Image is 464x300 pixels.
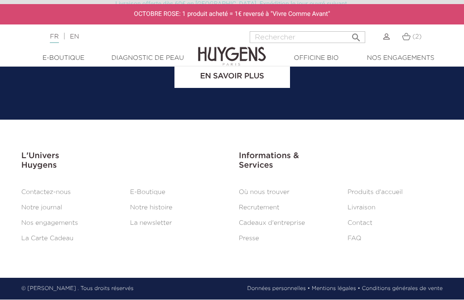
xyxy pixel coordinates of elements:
[348,236,361,242] a: FAQ
[130,220,172,227] a: La newsletter
[21,152,225,171] h3: L'Univers Huygens
[106,54,190,63] a: Diagnostic de peau
[45,32,186,43] div: |
[348,189,403,196] a: Produits d'accueil
[21,189,71,196] a: Contactez-nous
[21,236,73,242] a: La Carte Cadeau
[250,32,365,44] input: Rechercher
[21,54,106,63] a: E-Boutique
[130,205,172,211] a: Notre histoire
[239,236,259,242] a: Presse
[358,54,443,63] a: Nos engagements
[247,285,310,293] a: Données personnelles •
[402,34,422,41] a: (2)
[348,205,376,211] a: Livraison
[21,285,134,293] p: © [PERSON_NAME] . Tous droits réservés
[130,189,165,196] a: E-Boutique
[239,205,280,211] a: Recrutement
[274,54,358,63] a: Officine Bio
[412,34,421,40] span: (2)
[70,34,79,40] a: EN
[312,285,360,293] a: Mentions légales •
[21,205,62,211] a: Notre journal
[362,285,443,293] a: Conditions générales de vente
[50,34,58,44] a: FR
[348,220,372,227] a: Contact
[198,33,266,68] img: Huygens
[348,29,364,41] button: 
[174,66,290,88] a: En savoir plus
[351,30,362,41] i: 
[239,220,305,227] a: Cadeaux d'entreprise
[21,220,78,227] a: Nos engagements
[239,152,443,171] h3: Informations & Services
[239,189,290,196] a: Où nous trouver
